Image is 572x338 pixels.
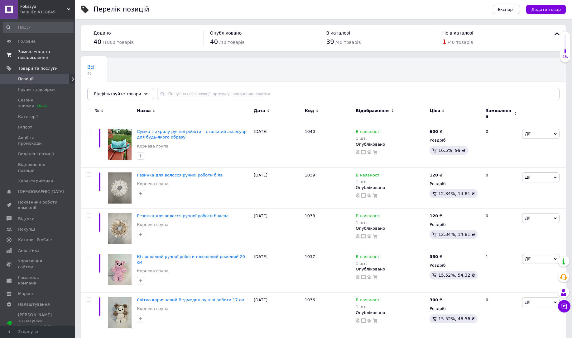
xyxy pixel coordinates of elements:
span: Покупці [18,227,35,232]
b: 300 [430,298,438,302]
span: Дії [525,216,530,220]
span: [DEMOGRAPHIC_DATA] [18,189,64,195]
div: ₴ [430,129,442,134]
span: 1038 [305,214,315,218]
b: 120 [430,173,438,177]
button: Чат з покупцем [558,300,570,312]
span: Не в каталозі [442,31,473,35]
span: Додати товар [531,7,561,12]
span: 1040 [305,129,315,134]
div: Роздріб [430,222,480,228]
span: Аналітика [18,248,40,253]
div: Перелік позицій [94,6,149,13]
span: Додано [94,31,111,35]
b: 350 [430,254,438,259]
div: 4% [560,55,570,59]
div: Роздріб [430,138,480,143]
span: Експорт [498,7,515,12]
span: Дії [525,300,530,304]
div: Роздріб [430,263,480,268]
span: Показники роботи компанії [18,200,58,211]
span: [PERSON_NAME] та рахунки [18,312,58,335]
div: 1 шт. [356,220,381,225]
img: Сумка из акрила ручной работы – стильный аксессуар для любого образа [108,129,132,160]
span: Код [305,108,314,114]
a: Корнева група [137,222,168,228]
input: Пошук [3,22,74,33]
span: Управління сайтом [18,258,58,270]
span: 39 [326,38,334,45]
span: / 40 товарів [335,40,361,45]
span: Відновлення позицій [18,162,58,173]
span: Ціна [430,108,440,114]
span: Групи та добірки [18,87,55,92]
span: Маркет [18,291,34,297]
div: Опубліковано [356,310,426,316]
button: Експорт [493,5,520,14]
span: Назва [137,108,151,114]
span: В наявності [356,173,381,179]
span: В наявності [356,298,381,304]
div: 1 шт. [356,180,381,184]
span: / 1000 товарів [103,40,134,45]
span: Відображення [356,108,390,114]
span: Замовлення та повідомлення [18,49,58,60]
div: Опубліковано [356,266,426,272]
span: 1036 [305,298,315,302]
div: 0 [482,208,521,249]
div: [DATE] [252,293,303,333]
a: Сумка з акрилу ручної роботи – стильний аксесуар для будь-якого образу [137,129,247,139]
span: В наявності [356,214,381,220]
div: Роздріб [430,306,480,312]
span: 1039 [305,173,315,177]
span: Fokssya [20,4,67,9]
div: Ваш ID: 4118649 [20,9,75,15]
span: 40 [210,38,218,45]
span: Дії [525,256,530,261]
div: [DATE] [252,124,303,168]
span: Характеристики [18,178,53,184]
a: Кіт рожевий ручної роботи плюшевий рожевий 20 см [137,254,245,265]
span: Відгуки [18,216,34,222]
span: 12.34%, 14.81 ₴ [438,232,475,237]
span: Опубліковано [210,31,242,35]
button: Додати товар [526,5,566,14]
a: Корнева група [137,268,168,274]
span: В каталозі [326,31,350,35]
div: 1 шт. [356,261,381,266]
div: Опубліковано [356,142,426,147]
span: Відфільтруйте товари [94,92,141,96]
span: В наявності [356,129,381,136]
a: Резинка для волосся ручної роботи біжева [137,214,228,218]
span: Дата [254,108,265,114]
span: 15.52%, 46.56 ₴ [438,316,475,321]
span: 40 [87,71,94,76]
img: Резинка для волос ручной работы бежевая [108,213,132,244]
div: 1 шт. [356,136,381,141]
span: Товари та послуги [18,66,58,71]
a: Резинка для волосся ручної роботи біла [137,173,223,177]
span: % [95,108,99,114]
span: Дії [525,131,530,136]
div: 0 [482,167,521,208]
span: 15.52%, 54.32 ₴ [438,273,475,278]
span: 1037 [305,254,315,259]
b: 120 [430,214,438,218]
div: [DATE] [252,208,303,249]
b: 600 [430,129,438,134]
img: Резинка для волос ручной работы белая [108,172,132,204]
span: Позиції [18,76,33,82]
div: [DATE] [252,249,303,293]
div: ₴ [430,172,442,178]
span: Гаманець компанії [18,275,58,286]
div: ₴ [430,254,442,260]
img: Кот розовый ручной работы плюшевый розовый 20 см [108,254,132,285]
span: Імпорт [18,124,32,130]
input: Пошук по назві позиції, артикулу і пошуковим запитам [157,88,560,100]
span: Сезонні знижки [18,97,58,109]
span: Дії [525,175,530,180]
span: / 40 товарів [448,40,473,45]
